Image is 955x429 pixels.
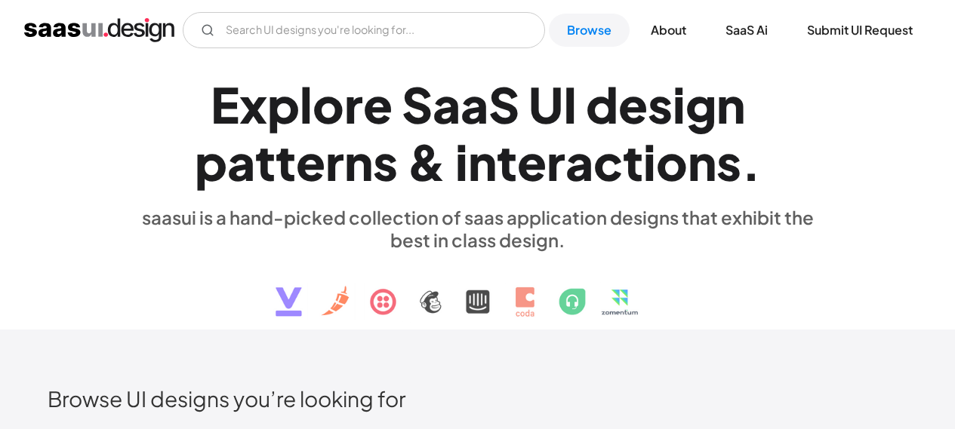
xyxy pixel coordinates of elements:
[296,133,325,191] div: e
[300,75,313,133] div: l
[517,133,547,191] div: e
[563,75,577,133] div: I
[716,75,745,133] div: n
[48,385,907,412] h2: Browse UI designs you’re looking for
[433,75,461,133] div: a
[488,75,519,133] div: S
[455,133,468,191] div: i
[255,133,276,191] div: t
[673,75,685,133] div: i
[618,75,648,133] div: e
[623,133,643,191] div: t
[648,75,673,133] div: s
[716,133,741,191] div: s
[24,18,174,42] a: home
[276,133,296,191] div: t
[741,133,761,191] div: .
[549,14,630,47] a: Browse
[344,75,363,133] div: r
[249,251,707,329] img: text, icon, saas logo
[195,133,227,191] div: p
[313,75,344,133] div: o
[131,206,825,251] div: saasui is a hand-picked collection of saas application designs that exhibit the best in class des...
[497,133,517,191] div: t
[325,133,344,191] div: r
[239,75,267,133] div: x
[227,133,255,191] div: a
[468,133,497,191] div: n
[789,14,931,47] a: Submit UI Request
[461,75,488,133] div: a
[685,75,716,133] div: g
[656,133,688,191] div: o
[211,75,239,133] div: E
[407,133,446,191] div: &
[547,133,565,191] div: r
[373,133,398,191] div: s
[643,133,656,191] div: i
[565,133,593,191] div: a
[528,75,563,133] div: U
[183,12,545,48] input: Search UI designs you're looking for...
[363,75,393,133] div: e
[183,12,545,48] form: Email Form
[633,14,704,47] a: About
[344,133,373,191] div: n
[688,133,716,191] div: n
[267,75,300,133] div: p
[586,75,618,133] div: d
[402,75,433,133] div: S
[707,14,786,47] a: SaaS Ai
[593,133,623,191] div: c
[131,75,825,192] h1: Explore SaaS UI design patterns & interactions.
